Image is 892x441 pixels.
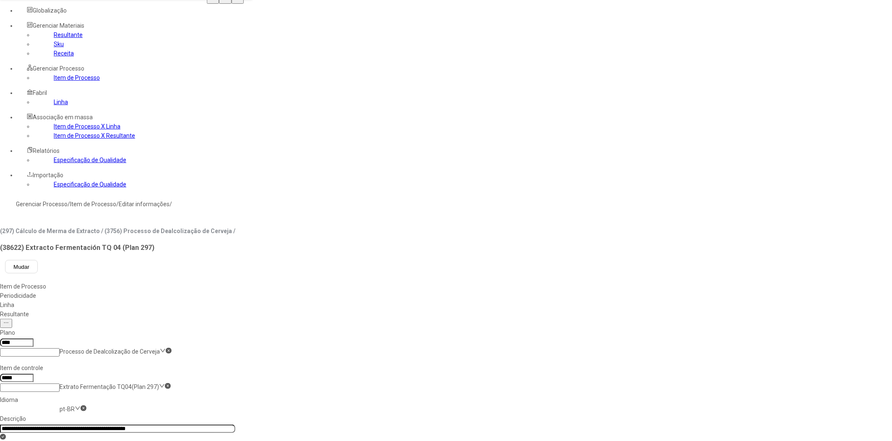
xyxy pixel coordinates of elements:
span: Importação [33,172,63,178]
nz-breadcrumb-separator: / [170,201,172,207]
a: Gerenciar Processo [16,201,68,207]
a: Resultante [54,31,83,38]
span: Relatórios [33,147,60,154]
nz-select-item: Processo de Dealcolização de Cerveja [60,348,160,355]
span: Associação em massa [33,114,93,121]
button: Mudar [5,260,38,273]
nz-select-item: Extrato Fermentação TQ04(Plan 297) [60,383,159,390]
nz-breadcrumb-separator: / [116,201,119,207]
a: Item de Processo X Linha [54,123,120,130]
a: Receita [54,50,74,57]
a: Linha [54,99,68,105]
a: Item de Processo X Resultante [54,132,135,139]
a: Item de Processo [70,201,116,207]
span: Gerenciar Processo [33,65,84,72]
span: Gerenciar Materiais [33,22,84,29]
span: Mudar [13,264,29,270]
a: Especificação de Qualidade [54,181,126,188]
nz-select-item: pt-BR [60,406,75,412]
span: Fabril [33,89,47,96]
a: Especificação de Qualidade [54,157,126,163]
a: Editar informações [119,201,170,207]
nz-breadcrumb-separator: / [68,201,70,207]
span: Globalização [33,7,67,14]
a: Sku [54,41,64,47]
a: Item de Processo [54,74,100,81]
